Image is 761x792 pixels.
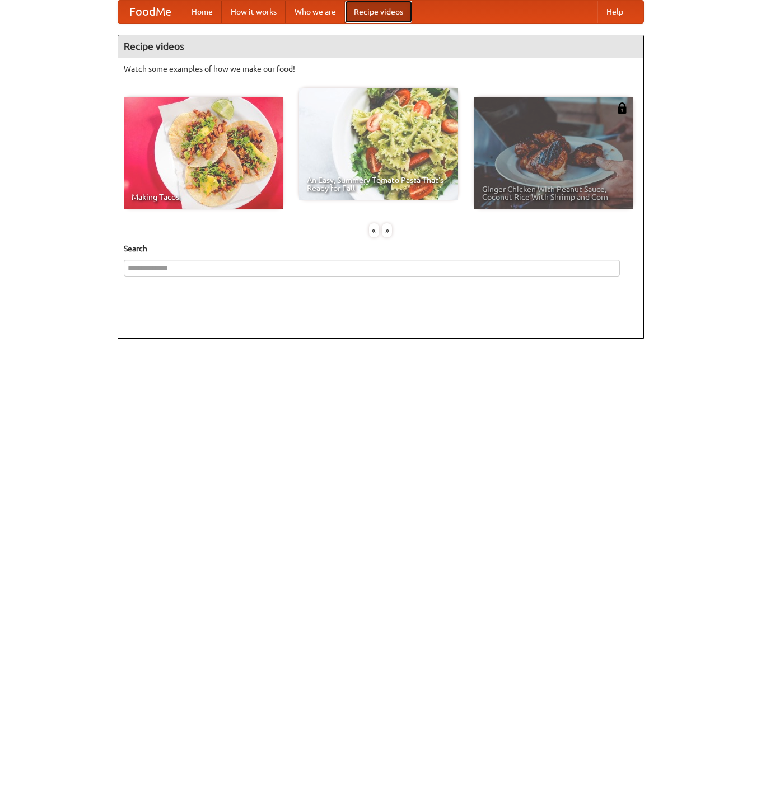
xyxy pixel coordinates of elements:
div: » [382,223,392,237]
span: An Easy, Summery Tomato Pasta That's Ready for Fall [307,176,450,192]
a: Recipe videos [345,1,412,23]
a: Help [597,1,632,23]
img: 483408.png [617,102,628,114]
span: Making Tacos [132,193,275,201]
h4: Recipe videos [118,35,643,58]
h5: Search [124,243,638,254]
p: Watch some examples of how we make our food! [124,63,638,74]
a: How it works [222,1,286,23]
a: Making Tacos [124,97,283,209]
a: Home [183,1,222,23]
a: FoodMe [118,1,183,23]
a: Who we are [286,1,345,23]
a: An Easy, Summery Tomato Pasta That's Ready for Fall [299,88,458,200]
div: « [369,223,379,237]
